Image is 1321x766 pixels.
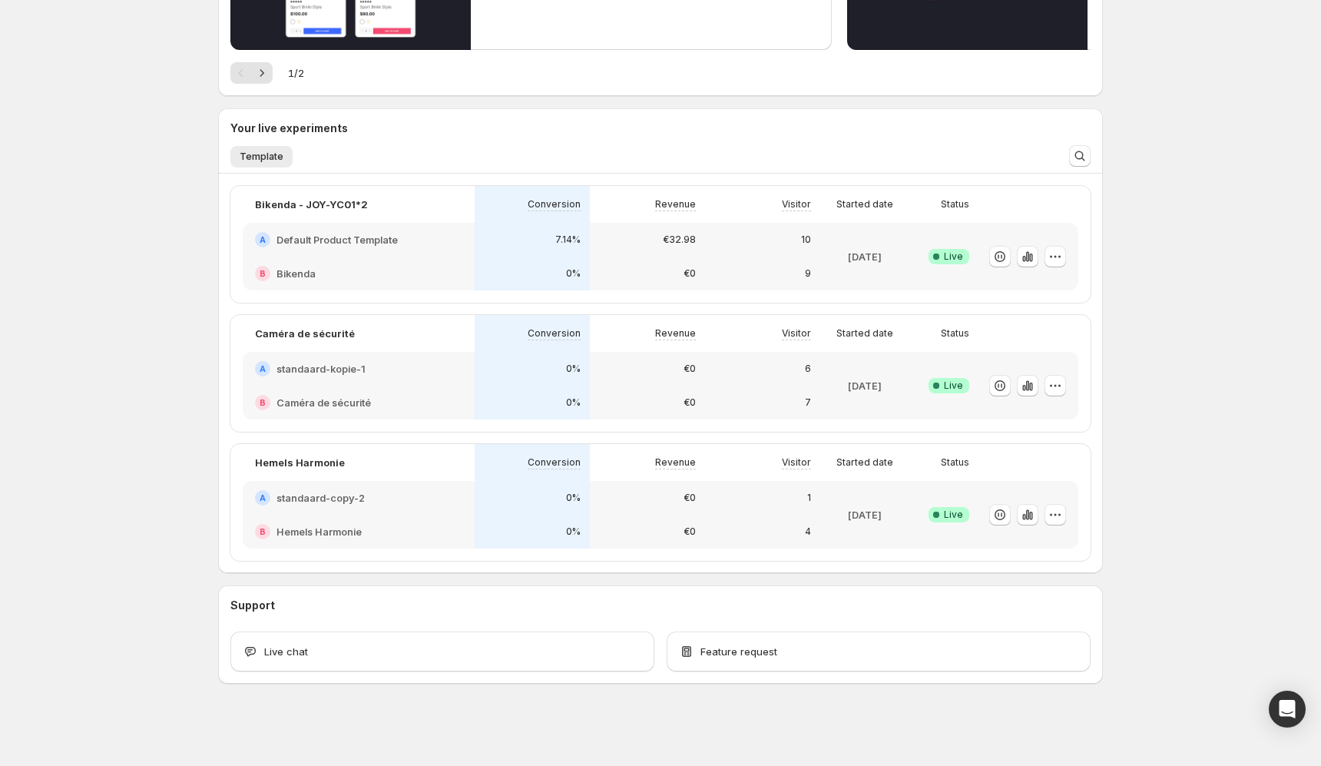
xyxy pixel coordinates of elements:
[528,198,581,211] p: Conversion
[1069,145,1091,167] button: Search and filter results
[684,492,696,504] p: €0
[566,396,581,409] p: 0%
[566,492,581,504] p: 0%
[230,598,275,613] h3: Support
[655,456,696,469] p: Revenue
[805,526,811,538] p: 4
[944,250,963,263] span: Live
[684,396,696,409] p: €0
[663,234,696,246] p: €32.98
[251,62,273,84] button: Next
[260,527,266,536] h2: B
[276,524,362,539] h2: Hemels Harmonie
[836,198,893,211] p: Started date
[684,526,696,538] p: €0
[944,509,963,521] span: Live
[805,363,811,375] p: 6
[782,198,811,211] p: Visitor
[566,363,581,375] p: 0%
[941,456,969,469] p: Status
[655,198,696,211] p: Revenue
[555,234,581,246] p: 7.14%
[805,267,811,280] p: 9
[260,269,266,278] h2: B
[801,234,811,246] p: 10
[941,198,969,211] p: Status
[1269,691,1306,728] div: Open Intercom Messenger
[260,493,266,502] h2: A
[528,327,581,340] p: Conversion
[944,380,963,392] span: Live
[782,327,811,340] p: Visitor
[255,455,345,470] p: Hemels Harmonie
[276,395,371,410] h2: Caméra de sécurité
[566,526,581,538] p: 0%
[276,232,398,247] h2: Default Product Template
[836,327,893,340] p: Started date
[941,327,969,340] p: Status
[240,151,283,163] span: Template
[260,398,266,407] h2: B
[655,327,696,340] p: Revenue
[276,490,365,506] h2: standaard-copy-2
[836,456,893,469] p: Started date
[566,267,581,280] p: 0%
[288,65,304,81] span: 1 / 2
[782,456,811,469] p: Visitor
[260,364,266,373] h2: A
[276,266,316,281] h2: Bikenda
[684,267,696,280] p: €0
[276,361,366,376] h2: standaard-kopie-1
[260,235,266,244] h2: A
[264,644,308,659] span: Live chat
[684,363,696,375] p: €0
[805,396,811,409] p: 7
[528,456,581,469] p: Conversion
[255,326,355,341] p: Caméra de sécurité
[848,507,882,522] p: [DATE]
[255,197,368,212] p: Bikenda - JOY-YC01*2
[230,121,348,136] h3: Your live experiments
[848,249,882,264] p: [DATE]
[848,378,882,393] p: [DATE]
[230,62,273,84] nav: Pagination
[807,492,811,504] p: 1
[700,644,777,659] span: Feature request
